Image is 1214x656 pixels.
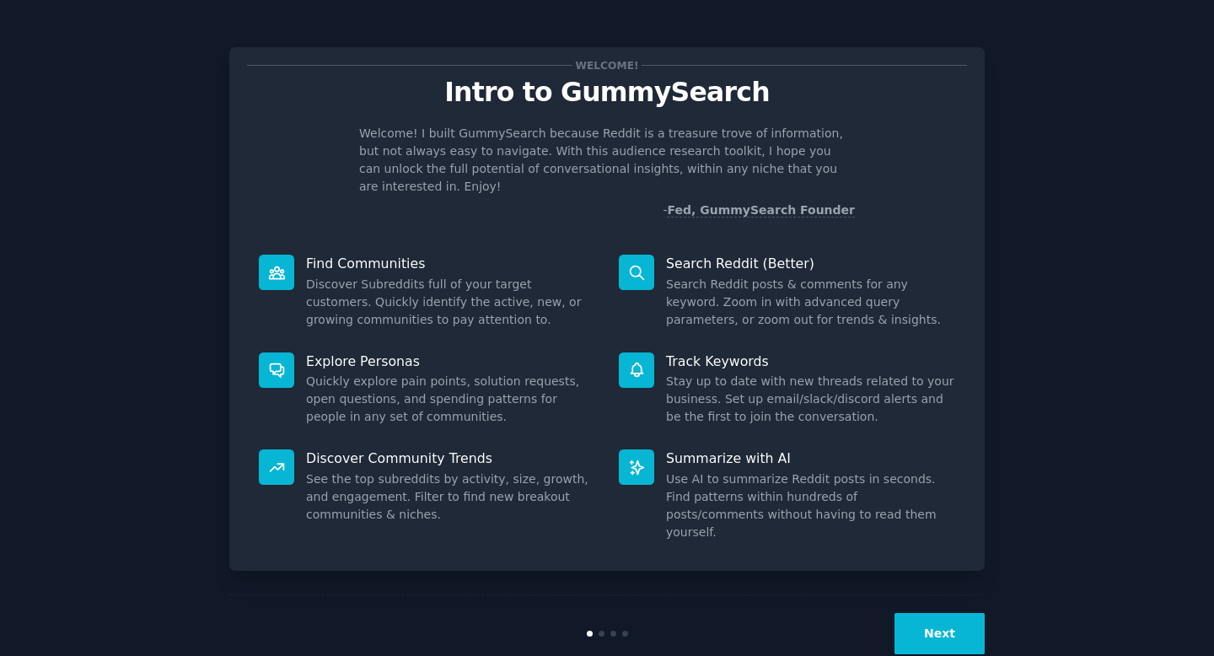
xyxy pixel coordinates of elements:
[894,613,985,654] button: Next
[663,202,855,219] div: -
[666,449,955,467] p: Summarize with AI
[306,449,595,467] p: Discover Community Trends
[247,78,967,107] p: Intro to GummySearch
[667,203,855,218] a: Fed, GummySearch Founder
[666,276,955,329] dd: Search Reddit posts & comments for any keyword. Zoom in with advanced query parameters, or zoom o...
[666,373,955,426] dd: Stay up to date with new threads related to your business. Set up email/slack/discord alerts and ...
[359,125,855,196] p: Welcome! I built GummySearch because Reddit is a treasure trove of information, but not always ea...
[306,352,595,370] p: Explore Personas
[666,470,955,541] dd: Use AI to summarize Reddit posts in seconds. Find patterns within hundreds of posts/comments with...
[306,373,595,426] dd: Quickly explore pain points, solution requests, open questions, and spending patterns for people ...
[306,470,595,524] dd: See the top subreddits by activity, size, growth, and engagement. Filter to find new breakout com...
[306,255,595,272] p: Find Communities
[666,255,955,272] p: Search Reddit (Better)
[306,276,595,329] dd: Discover Subreddits full of your target customers. Quickly identify the active, new, or growing c...
[666,352,955,370] p: Track Keywords
[572,56,642,74] span: Welcome!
